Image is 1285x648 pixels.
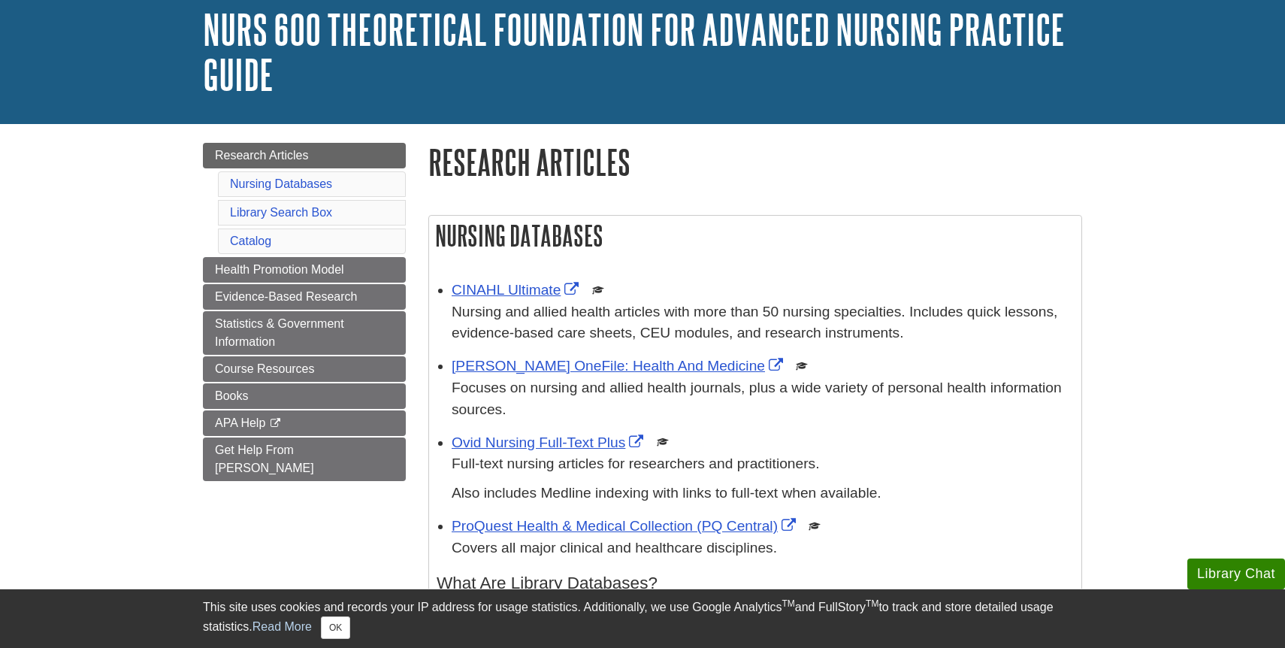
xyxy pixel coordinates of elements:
img: Scholarly or Peer Reviewed [592,284,604,296]
span: Health Promotion Model [215,263,344,276]
a: Link opens in new window [452,518,800,534]
a: Books [203,383,406,409]
h1: Research Articles [428,143,1082,181]
a: Statistics & Government Information [203,311,406,355]
sup: TM [866,598,878,609]
div: Guide Page Menu [203,143,406,481]
a: Link opens in new window [452,358,787,374]
a: Research Articles [203,143,406,168]
h4: What Are Library Databases? [437,574,1074,593]
a: Health Promotion Model [203,257,406,283]
a: Catalog [230,235,271,247]
a: Library Search Box [230,206,332,219]
span: Statistics & Government Information [215,317,344,348]
img: Scholarly or Peer Reviewed [796,360,808,372]
a: Link opens in new window [452,435,647,450]
div: This site uses cookies and records your IP address for usage statistics. Additionally, we use Goo... [203,598,1082,639]
a: NURS 600 Theoretical Foundation for Advanced Nursing Practice Guide [203,6,1065,98]
span: APA Help [215,416,265,429]
p: Nursing and allied health articles with more than 50 nursing specialties. Includes quick lessons,... [452,301,1074,345]
p: Also includes Medline indexing with links to full-text when available. [452,483,1074,504]
img: Scholarly or Peer Reviewed [809,520,821,532]
span: Evidence-Based Research [215,290,357,303]
a: Nursing Databases [230,177,332,190]
a: Get Help From [PERSON_NAME] [203,438,406,481]
a: Evidence-Based Research [203,284,406,310]
span: Get Help From [PERSON_NAME] [215,444,314,474]
a: Course Resources [203,356,406,382]
span: Course Resources [215,362,315,375]
h2: Nursing Databases [429,216,1081,256]
p: Full-text nursing articles for researchers and practitioners. [452,453,1074,475]
a: APA Help [203,410,406,436]
span: Research Articles [215,149,309,162]
i: This link opens in a new window [269,419,282,428]
sup: TM [782,598,794,609]
button: Library Chat [1187,559,1285,589]
a: Link opens in new window [452,282,582,298]
p: Covers all major clinical and healthcare disciplines. [452,537,1074,559]
button: Close [321,616,350,639]
span: Books [215,389,248,402]
img: Scholarly or Peer Reviewed [657,436,669,448]
a: Read More [252,620,312,633]
p: Focuses on nursing and allied health journals, plus a wide variety of personal health information... [452,377,1074,421]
